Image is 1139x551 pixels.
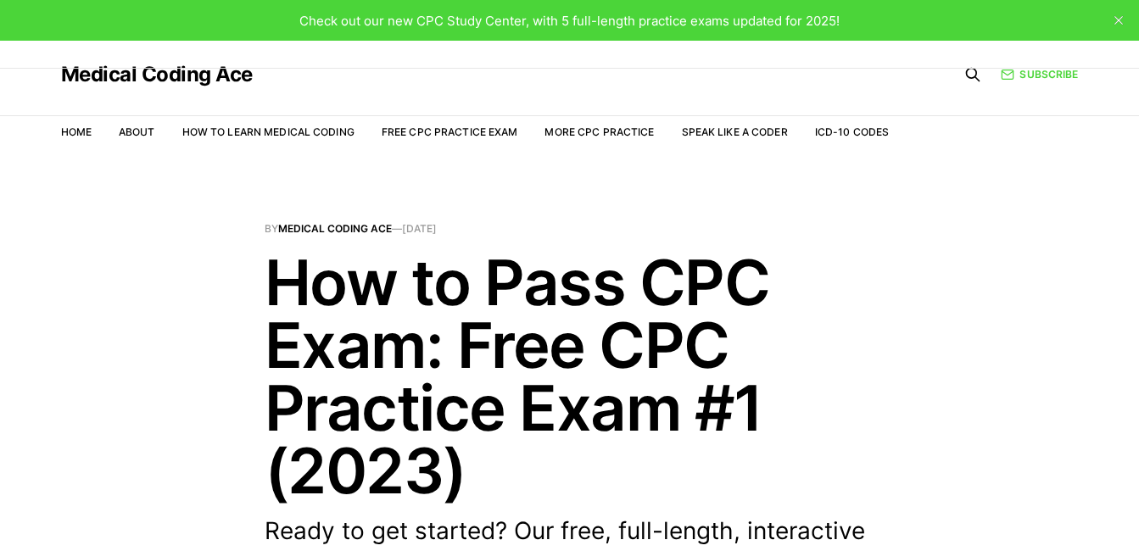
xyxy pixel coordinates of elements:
[1105,7,1132,34] button: close
[382,125,518,138] a: Free CPC Practice Exam
[682,125,788,138] a: Speak Like a Coder
[265,224,875,234] span: By —
[1001,66,1078,82] a: Subscribe
[863,468,1139,551] iframe: portal-trigger
[278,222,392,235] a: Medical Coding Ace
[119,125,155,138] a: About
[61,64,253,85] a: Medical Coding Ace
[402,222,437,235] time: [DATE]
[61,125,92,138] a: Home
[265,251,875,502] h1: How to Pass CPC Exam: Free CPC Practice Exam #1 (2023)
[182,125,355,138] a: How to Learn Medical Coding
[544,125,654,138] a: More CPC Practice
[299,13,840,29] span: Check out our new CPC Study Center, with 5 full-length practice exams updated for 2025!
[815,125,889,138] a: ICD-10 Codes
